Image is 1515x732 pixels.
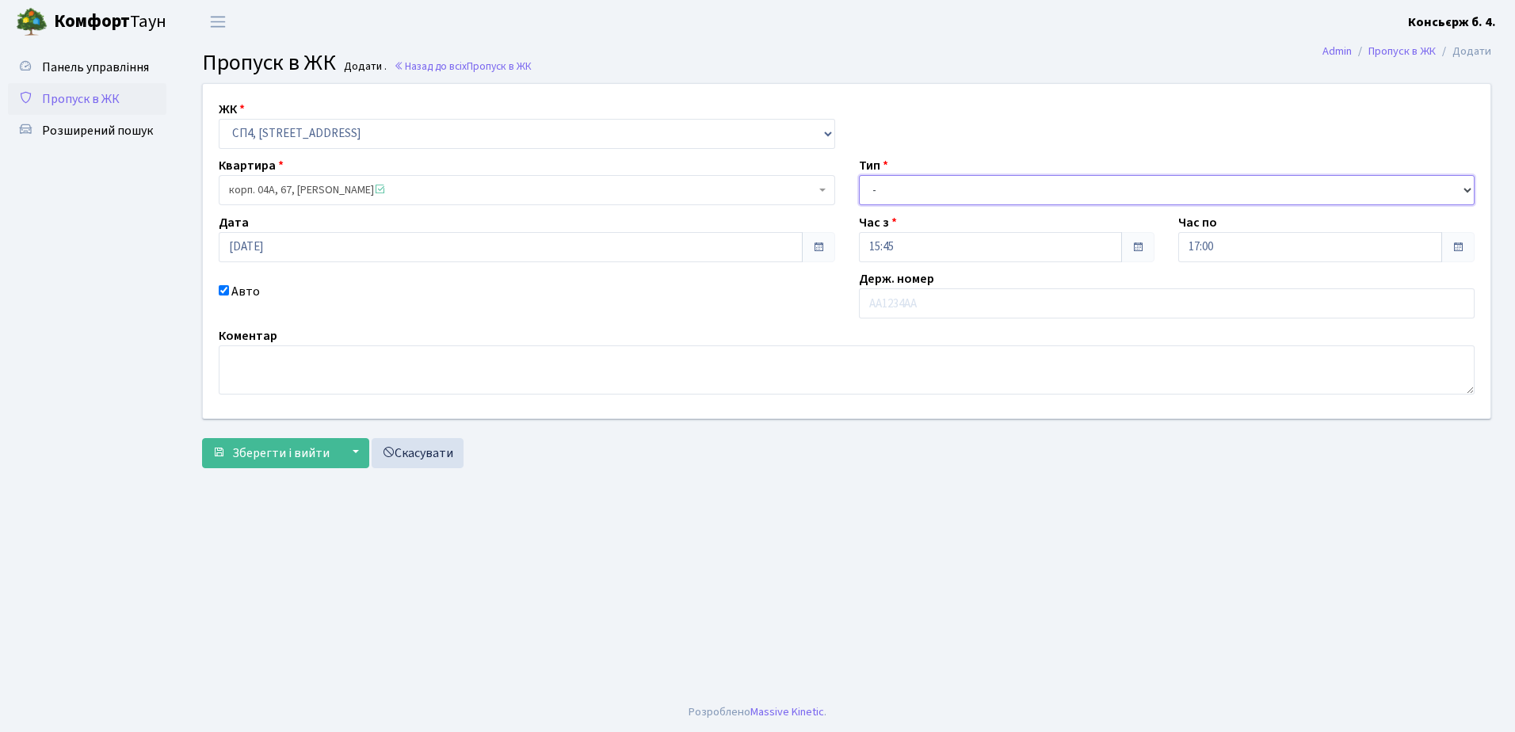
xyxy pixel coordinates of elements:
label: Тип [859,156,888,175]
label: Дата [219,213,249,232]
span: Розширений пошук [42,122,153,139]
button: Зберегти і вийти [202,438,340,468]
a: Скасувати [372,438,464,468]
span: Панель управління [42,59,149,76]
span: Таун [54,9,166,36]
a: Консьєрж б. 4. [1408,13,1496,32]
span: Пропуск в ЖК [467,59,532,74]
span: Зберегти і вийти [232,444,330,462]
span: Пропуск в ЖК [42,90,120,108]
a: Пропуск в ЖК [8,83,166,115]
a: Панель управління [8,51,166,83]
li: Додати [1436,43,1491,60]
label: Авто [231,282,260,301]
input: АА1234АА [859,288,1475,318]
label: Час з [859,213,897,232]
a: Пропуск в ЖК [1368,43,1436,59]
small: Додати . [341,60,387,74]
img: logo.png [16,6,48,38]
b: Комфорт [54,9,130,34]
a: Назад до всіхПропуск в ЖК [394,59,532,74]
label: Час по [1178,213,1217,232]
label: Коментар [219,326,277,345]
button: Переключити навігацію [198,9,238,35]
a: Massive Kinetic [750,703,824,720]
a: Розширений пошук [8,115,166,147]
label: ЖК [219,100,245,119]
span: Пропуск в ЖК [202,47,336,78]
label: Квартира [219,156,284,175]
nav: breadcrumb [1299,35,1515,68]
span: корп. 04А, 67, Олюнін Сергій Анатолійович <span class='la la-check-square text-success'></span> [229,182,815,198]
a: Admin [1322,43,1352,59]
b: Консьєрж б. 4. [1408,13,1496,31]
span: корп. 04А, 67, Олюнін Сергій Анатолійович <span class='la la-check-square text-success'></span> [219,175,835,205]
div: Розроблено . [689,703,826,721]
label: Держ. номер [859,269,934,288]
